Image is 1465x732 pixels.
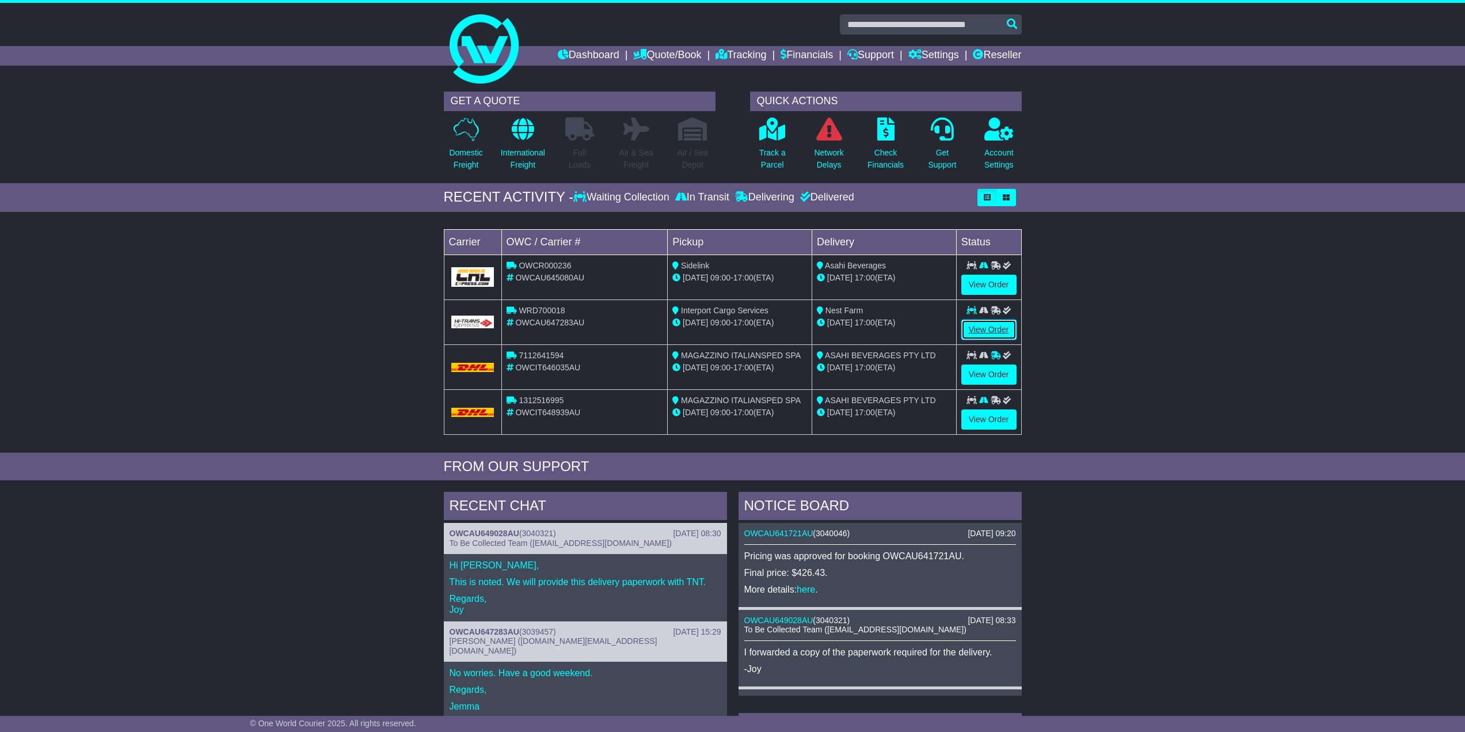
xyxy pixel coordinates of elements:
p: Jemma [450,701,721,712]
div: - (ETA) [672,362,807,374]
span: ASAHI BEVERAGES PTY LTD [825,396,935,405]
a: CheckFinancials [867,117,904,177]
p: Check Financials [867,147,904,171]
span: MAGAZZINO ITALIANSPED SPA [681,351,801,360]
div: NOTICE BOARD [739,492,1022,523]
a: Quote/Book [633,46,701,66]
p: No worries. Have a good weekend. [450,667,721,678]
span: MAGAZZINO ITALIANSPED SPA [681,396,801,405]
span: [DATE] [827,273,853,282]
a: View Order [961,409,1017,430]
a: Financials [781,46,833,66]
a: GetSupport [927,117,957,177]
p: -Joy [744,663,1016,674]
div: (ETA) [817,407,952,419]
img: DHL.png [451,408,494,417]
a: Tracking [716,46,766,66]
div: Waiting Collection [573,191,672,204]
span: 09:00 [710,363,730,372]
p: Pricing was approved for booking OWCAU641721AU. [744,551,1016,562]
a: Settings [908,46,959,66]
span: Asahi Beverages [825,261,886,270]
div: RECENT CHAT [444,492,727,523]
p: I forwarded a copy of the paperwork required for the delivery. [744,647,1016,658]
a: InternationalFreight [500,117,546,177]
div: ( ) [450,627,721,637]
a: OWCAU649028AU [450,529,519,538]
span: 3040269 [812,695,843,704]
a: AccountSettings [984,117,1014,177]
a: Reseller [973,46,1021,66]
span: [DATE] [827,318,853,327]
span: 17:00 [855,273,875,282]
span: 7112641594 [519,351,564,360]
div: ( ) [744,616,1016,625]
td: OWC / Carrier # [501,229,668,255]
a: OWCAU641721AU [744,529,813,538]
p: Air & Sea Freight [619,147,653,171]
span: Sidelink [681,261,709,270]
a: Dashboard [558,46,619,66]
span: OWCAU645080AU [515,273,584,282]
a: OWCIT646035AU [744,695,809,704]
p: Regards, Joy [450,593,721,615]
span: OWCIT646035AU [515,363,580,372]
span: 17:00 [733,408,754,417]
span: [DATE] [683,363,708,372]
div: FROM OUR SUPPORT [444,458,1022,475]
span: 3039457 [522,627,554,636]
span: [PERSON_NAME] ([DOMAIN_NAME][EMAIL_ADDRESS][DOMAIN_NAME]) [450,636,657,655]
a: NetworkDelays [813,117,844,177]
div: RECENT ACTIVITY - [444,189,574,206]
span: OWCIT648939AU [515,408,580,417]
a: Track aParcel [759,117,786,177]
p: Account Settings [984,147,1014,171]
p: Track a Parcel [759,147,786,171]
p: Hi [PERSON_NAME], [450,560,721,571]
span: To Be Collected Team ([EMAIL_ADDRESS][DOMAIN_NAME]) [744,625,966,634]
span: 17:00 [855,363,875,372]
span: ASAHI BEVERAGES PTY LTD [825,351,935,360]
div: [DATE] 15:20 [968,695,1015,705]
a: View Order [961,320,1017,340]
img: GetCarrierServiceLogo [451,316,494,328]
div: [DATE] 15:29 [673,627,721,637]
p: Air / Sea Depot [678,147,709,171]
p: Domestic Freight [449,147,482,171]
div: (ETA) [817,362,952,374]
div: ( ) [450,529,721,538]
a: View Order [961,275,1017,295]
span: WRD700018 [519,306,565,315]
p: Network Delays [814,147,843,171]
span: To Be Collected Team ([EMAIL_ADDRESS][DOMAIN_NAME]) [450,538,672,548]
div: [DATE] 09:20 [968,529,1015,538]
a: Support [847,46,894,66]
span: [DATE] [683,408,708,417]
div: - (ETA) [672,317,807,329]
span: Nest Farm [825,306,863,315]
span: 17:00 [733,363,754,372]
span: 17:00 [733,273,754,282]
a: View Order [961,365,1017,385]
div: In Transit [672,191,732,204]
p: Full Loads [565,147,594,171]
p: This is noted. We will provide this delivery paperwork with TNT. [450,577,721,587]
div: QUICK ACTIONS [750,92,1022,111]
p: Get Support [928,147,956,171]
a: OWCAU649028AU [744,616,813,625]
span: [DATE] [827,363,853,372]
span: 09:00 [710,408,730,417]
span: 1312516995 [519,396,564,405]
span: 17:00 [855,408,875,417]
div: GET A QUOTE [444,92,716,111]
span: 3040321 [816,616,847,625]
p: Final price: $426.43. [744,567,1016,578]
div: - (ETA) [672,272,807,284]
img: GetCarrierServiceLogo [451,267,494,287]
span: [DATE] [827,408,853,417]
td: Status [956,229,1021,255]
span: 09:00 [710,318,730,327]
span: OWCR000236 [519,261,571,270]
td: Delivery [812,229,956,255]
span: 3040321 [522,529,554,538]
